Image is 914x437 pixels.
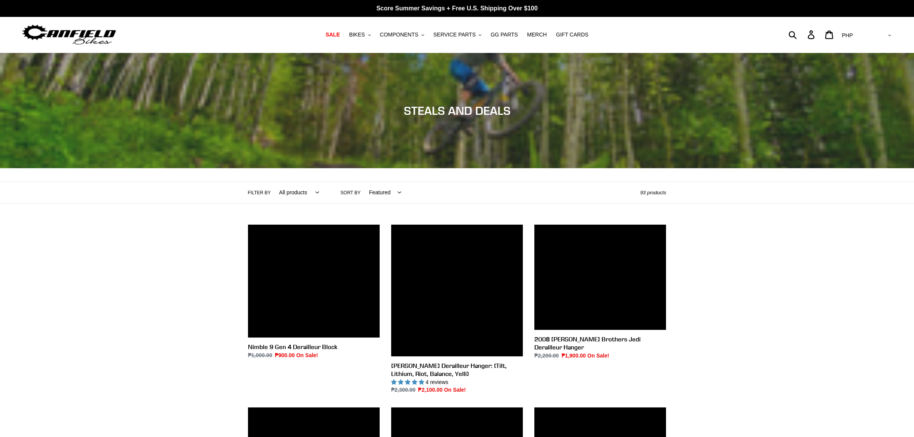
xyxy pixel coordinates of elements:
[21,23,117,47] img: Canfield Bikes
[430,30,485,40] button: SERVICE PARTS
[433,31,476,38] span: SERVICE PARTS
[491,31,518,38] span: GG PARTS
[404,104,511,118] span: STEALS AND DEALS
[523,30,550,40] a: MERCH
[640,190,666,195] span: 93 products
[345,30,374,40] button: BIKES
[376,30,428,40] button: COMPONENTS
[322,30,344,40] a: SALE
[487,30,522,40] a: GG PARTS
[349,31,365,38] span: BIKES
[552,30,592,40] a: GIFT CARDS
[556,31,588,38] span: GIFT CARDS
[793,26,812,43] input: Search
[248,189,271,196] label: Filter by
[527,31,547,38] span: MERCH
[326,31,340,38] span: SALE
[340,189,360,196] label: Sort by
[380,31,418,38] span: COMPONENTS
